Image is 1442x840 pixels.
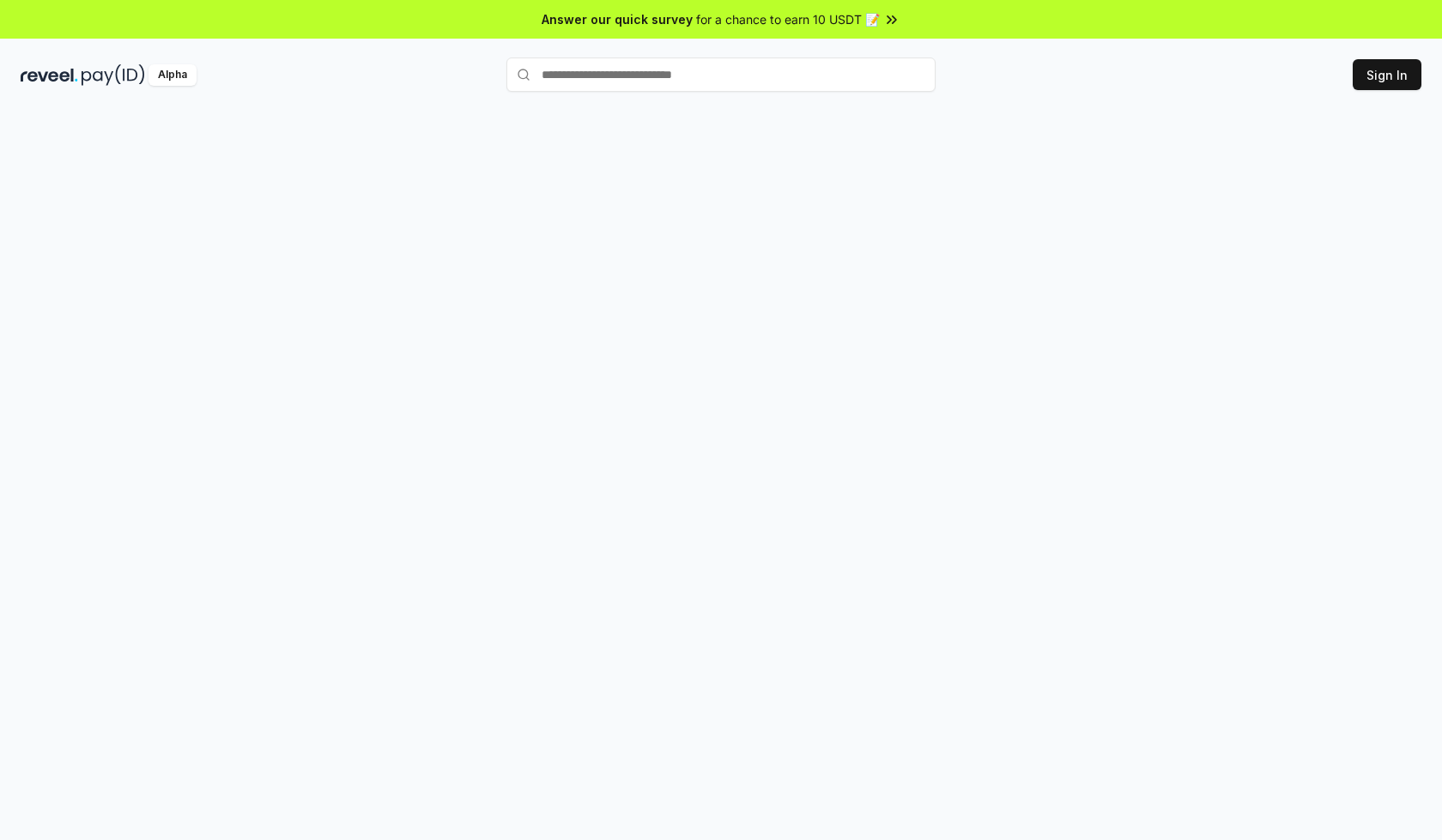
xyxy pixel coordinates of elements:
[82,64,145,86] img: pay_id
[148,64,197,86] div: Alpha
[542,10,693,28] span: Answer our quick survey
[21,64,78,86] img: reveel_dark
[696,10,880,28] span: for a chance to earn 10 USDT 📝
[1353,59,1421,90] button: Sign In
